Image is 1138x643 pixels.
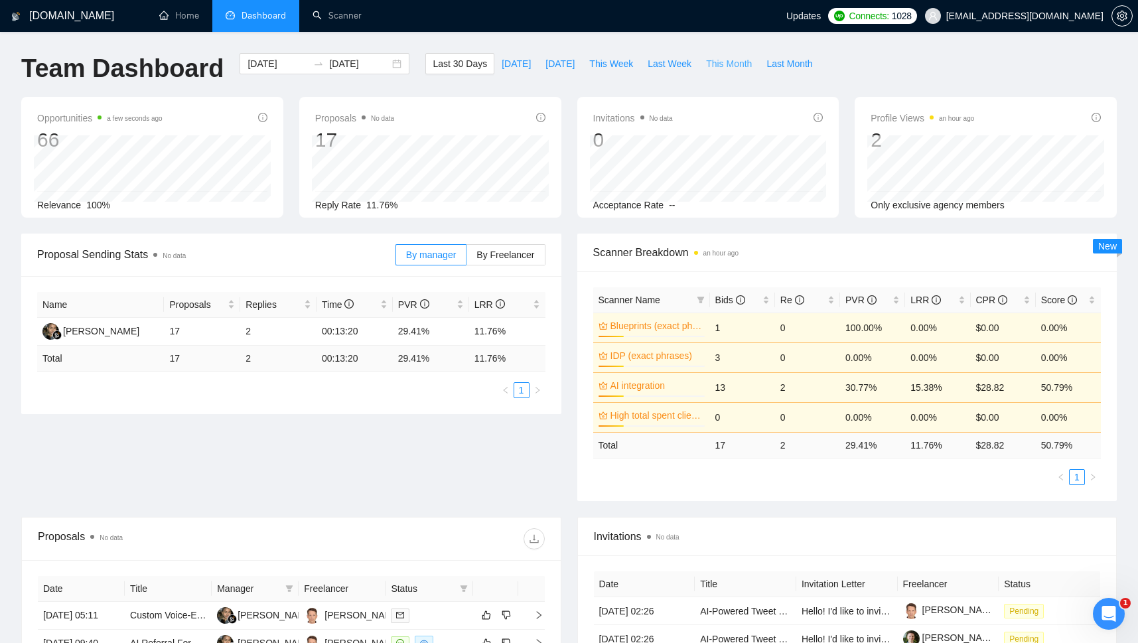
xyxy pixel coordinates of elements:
[502,386,510,394] span: left
[524,528,545,549] button: download
[482,610,491,620] span: like
[589,56,633,71] span: This Week
[15,149,42,175] img: Profile image for Mariia
[425,53,494,74] button: Last 30 Days
[15,298,42,324] img: Profile image for Mariia
[313,10,362,21] a: searchScanner
[47,363,76,377] div: Mariia
[867,295,877,305] span: info-circle
[78,163,115,177] div: • [DATE]
[169,297,225,312] span: Proposals
[494,53,538,74] button: [DATE]
[502,56,531,71] span: [DATE]
[871,200,1005,210] span: Only exclusive agency members
[15,198,42,225] img: Profile image for Dima
[871,127,974,153] div: 2
[42,325,139,336] a: PN[PERSON_NAME]
[706,56,752,71] span: This Month
[710,372,775,402] td: 13
[38,602,125,630] td: [DATE] 05:11
[38,576,125,602] th: Date
[594,528,1101,545] span: Invitations
[496,299,505,309] span: info-circle
[317,318,393,346] td: 00:13:20
[406,250,456,260] span: By manager
[1053,469,1069,485] li: Previous Page
[599,351,608,360] span: crown
[240,346,317,372] td: 2
[498,382,514,398] button: left
[1069,469,1085,485] li: 1
[150,447,182,457] span: Tickets
[903,603,920,619] img: c1_jV-vscYddOsN1_HoFnXI4qSDBbYbVhPUmgkIsTkTEAvHou5-Mj76_d76O841h-x
[125,602,212,630] td: Custom Voice-Enabled Technical Support Agent Development
[695,597,796,625] td: AI-Powered Tweet Summarization Specialist
[217,607,234,624] img: PN
[47,199,155,210] span: Rate your conversation
[460,585,468,593] span: filter
[37,110,163,126] span: Opportunities
[78,60,119,74] div: • 2m ago
[19,447,46,457] span: Home
[63,324,139,338] div: [PERSON_NAME]
[903,632,999,643] a: [PERSON_NAME]
[594,571,695,597] th: Date
[840,342,905,372] td: 0.00%
[315,110,394,126] span: Proposals
[710,402,775,432] td: 0
[699,53,759,74] button: This Month
[164,292,240,318] th: Proposals
[476,250,534,260] span: By Freelancer
[304,609,401,620] a: DG[PERSON_NAME]
[1057,473,1065,481] span: left
[15,400,42,427] img: Profile image for Mariia
[199,414,265,467] button: Help
[1098,241,1117,251] span: New
[939,115,974,122] time: an hour ago
[258,113,267,122] span: info-circle
[37,200,81,210] span: Relevance
[1085,469,1101,485] li: Next Page
[133,414,199,467] button: Tickets
[905,313,970,342] td: 0.00%
[42,323,59,340] img: PN
[786,11,821,21] span: Updates
[1036,313,1101,342] td: 0.00%
[240,292,317,318] th: Replies
[976,295,1007,305] span: CPR
[871,110,974,126] span: Profile Views
[710,313,775,342] td: 1
[610,408,702,423] a: High total spent clients
[538,53,582,74] button: [DATE]
[1112,11,1132,21] span: setting
[1036,402,1101,432] td: 0.00%
[47,163,76,177] div: Mariia
[697,296,705,304] span: filter
[238,608,314,622] div: [PERSON_NAME]
[329,56,390,71] input: End date
[845,295,877,305] span: PVR
[324,608,401,622] div: [PERSON_NAME]
[15,98,42,124] img: Profile image for Dima
[1120,598,1131,608] span: 1
[240,318,317,346] td: 2
[640,53,699,74] button: Last Week
[371,115,394,122] span: No data
[593,244,1102,261] span: Scanner Breakdown
[892,9,912,23] span: 1028
[610,378,702,393] a: AI integration
[1089,473,1097,481] span: right
[694,290,707,310] span: filter
[593,432,710,458] td: Total
[107,115,162,122] time: a few seconds ago
[796,571,898,597] th: Invitation Letter
[15,46,42,73] img: Profile image for Mariia
[433,56,487,71] span: Last 30 Days
[905,402,970,432] td: 0.00%
[1004,605,1049,616] a: Pending
[610,319,702,333] a: Blueprints (exact phrases)
[814,113,823,122] span: info-circle
[38,528,291,549] div: Proposals
[37,292,164,318] th: Name
[469,346,545,372] td: 11.76 %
